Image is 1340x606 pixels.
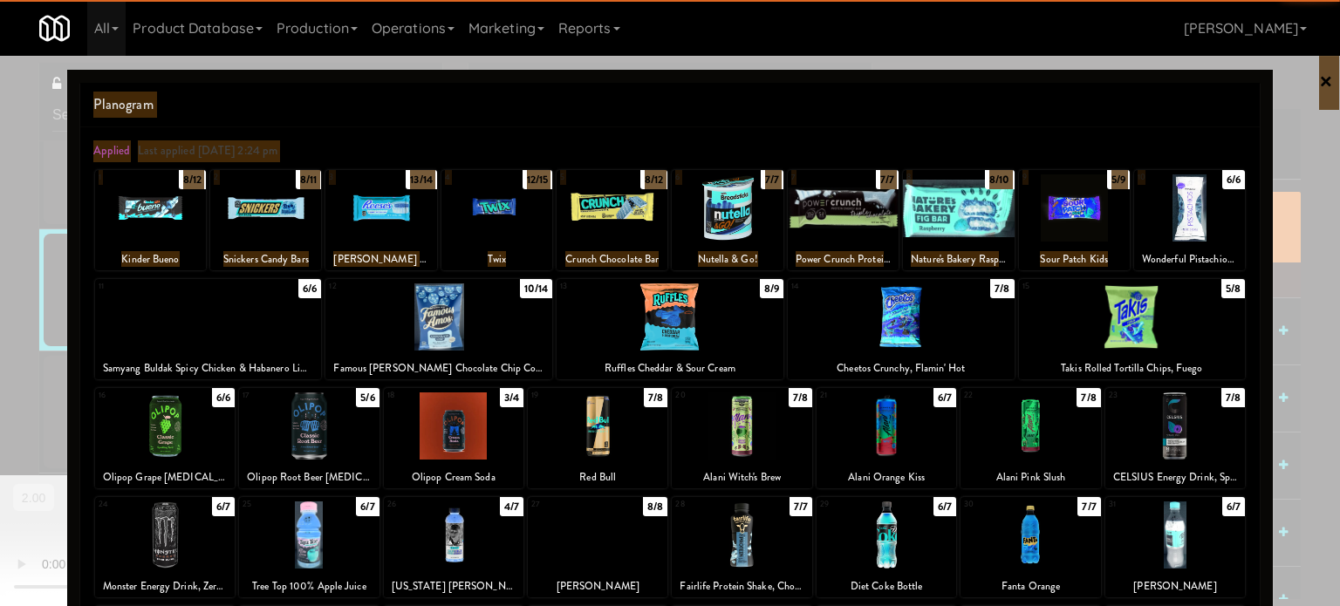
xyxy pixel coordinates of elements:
div: Ruffles Cheddar & Sour Cream [559,357,781,379]
div: CELSIUS Energy Drink, Sparkling Kiwi Guava [1105,466,1245,488]
div: Olipop Grape [MEDICAL_DATA] Soda [95,466,235,488]
div: 67/7Nutella & Go! [672,170,783,270]
div: Fairlife Protein Shake, Chocolate [674,575,809,597]
div: 20 [675,388,742,403]
div: 246/7Monster Energy Drink, Zero Ultra [95,497,235,597]
div: Kinder Bueno [98,249,203,270]
div: Ruffles Cheddar & Sour Cream [557,357,783,379]
div: [US_STATE] [PERSON_NAME] [386,575,521,597]
img: Micromart [39,13,70,44]
div: 28/11Snickers Candy Bars [210,170,321,270]
span: Planogram [93,92,1247,118]
div: Famous [PERSON_NAME] Chocolate Chip Cookies [328,357,550,379]
div: Wonderful Pistachios, Roasted and Salted [1137,249,1242,270]
div: 3 [329,170,381,185]
div: 18 [387,388,454,403]
div: 6/6 [298,279,321,298]
div: Olipop Root Beer [MEDICAL_DATA] Soda [242,466,376,488]
div: 13/14 [406,170,437,189]
div: 10 [1138,170,1190,185]
div: 256/7Tree Top 100% Apple Juice [239,497,379,597]
div: 5/8 [1221,279,1245,298]
div: 278/8[PERSON_NAME] [528,497,667,597]
div: [PERSON_NAME] Peanut Butter Cups [325,249,436,270]
div: Famous [PERSON_NAME] Chocolate Chip Cookies [325,357,552,379]
div: 5 [560,170,612,185]
div: [PERSON_NAME] [1108,575,1242,597]
div: 227/8Alani Pink Slush [961,388,1100,488]
div: Fanta Orange [961,575,1100,597]
div: 264/7[US_STATE] [PERSON_NAME] [384,497,523,597]
div: 237/8CELSIUS Energy Drink, Sparkling Kiwi Guava [1105,388,1245,488]
div: 58/12Crunch Chocolate Bar [557,170,667,270]
div: 8/10 [985,170,1014,189]
div: Fairlife Protein Shake, Chocolate [672,575,811,597]
div: 8/8 [643,497,667,516]
div: 22 [964,388,1030,403]
div: Twix [441,249,552,270]
div: 313/14[PERSON_NAME] Peanut Butter Cups [325,170,436,270]
div: Sour Patch Kids [1022,249,1127,270]
div: Kinder Bueno [95,249,206,270]
div: Olipop Root Beer [MEDICAL_DATA] Soda [239,466,379,488]
div: Monster Energy Drink, Zero Ultra [98,575,232,597]
div: 1210/14Famous [PERSON_NAME] Chocolate Chip Cookies [325,279,552,379]
div: 23 [1109,388,1175,403]
span: Last applied [DATE] 2:24 pm [138,142,278,159]
div: 307/7Fanta Orange [961,497,1100,597]
div: Twix [444,249,550,270]
div: 7/8 [990,279,1014,298]
div: Alani Orange Kiss [817,466,956,488]
div: 29 [820,497,886,512]
div: 7/7 [761,170,783,189]
div: 7/7 [876,170,899,189]
div: Cheetos Crunchy, Flamin' Hot [790,357,1012,379]
div: 287/7Fairlife Protein Shake, Chocolate [672,497,811,597]
div: 4/7 [500,497,523,516]
div: 3/4 [500,388,523,407]
div: Nature's Bakery Raspberry Fig Bar [903,249,1014,270]
div: Wonderful Pistachios, Roasted and Salted [1134,249,1245,270]
div: Olipop Cream Soda [386,466,521,488]
div: 30 [964,497,1030,512]
div: 6/7 [1222,497,1245,516]
div: 95/9Sour Patch Kids [1019,170,1130,270]
div: Nature's Bakery Raspberry Fig Bar [906,249,1011,270]
div: 6/7 [933,497,956,516]
div: 31 [1109,497,1175,512]
div: Alani Pink Slush [963,466,1097,488]
div: Snickers Candy Bars [210,249,321,270]
div: [US_STATE] [PERSON_NAME] [384,575,523,597]
div: Snickers Candy Bars [213,249,318,270]
div: 116/6Samyang Buldak Spicy Chicken & Habanero Lime Ramen [95,279,322,379]
div: 166/6Olipop Grape [MEDICAL_DATA] Soda [95,388,235,488]
div: 7/7 [1077,497,1100,516]
div: 412/15Twix [441,170,552,270]
div: 88/10Nature's Bakery Raspberry Fig Bar [903,170,1014,270]
div: 6/6 [1222,170,1245,189]
div: 28 [675,497,742,512]
div: Takis Rolled Tortilla Chips, Fuego [1022,357,1243,379]
div: 7/7 [790,497,812,516]
div: Sour Patch Kids [1019,249,1130,270]
div: 15 [1022,279,1132,294]
div: Tree Top 100% Apple Juice [239,575,379,597]
div: Cheetos Crunchy, Flamin' Hot [788,357,1015,379]
div: Tree Top 100% Apple Juice [242,575,376,597]
div: Power Crunch Protein Energy Bar Triple Chocolate [788,249,899,270]
div: Fanta Orange [963,575,1097,597]
div: 27 [531,497,598,512]
div: 7/8 [1077,388,1100,407]
div: 207/8Alani Witch's Brew [672,388,811,488]
div: 155/8Takis Rolled Tortilla Chips, Fuego [1019,279,1246,379]
div: Alani Witch's Brew [674,466,809,488]
div: [PERSON_NAME] Peanut Butter Cups [328,249,434,270]
div: 5/6 [356,388,379,407]
div: 26 [387,497,454,512]
div: Red Bull [530,466,665,488]
div: 8/11 [296,170,321,189]
div: 175/6Olipop Root Beer [MEDICAL_DATA] Soda [239,388,379,488]
div: Alani Witch's Brew [672,466,811,488]
div: CELSIUS Energy Drink, Sparkling Kiwi Guava [1108,466,1242,488]
div: 216/7Alani Orange Kiss [817,388,956,488]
